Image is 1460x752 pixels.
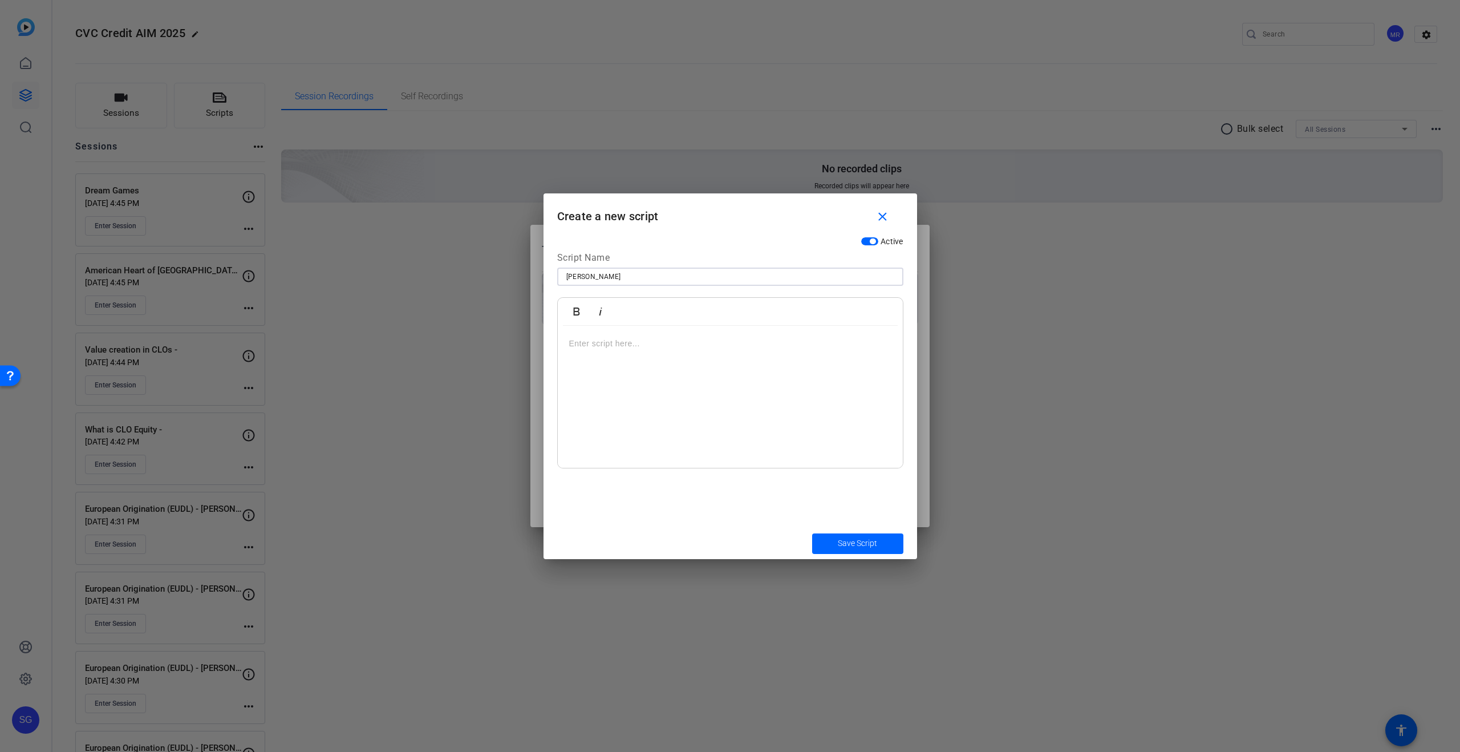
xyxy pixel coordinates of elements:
[875,210,890,224] mat-icon: close
[590,300,611,323] button: Italic (⌘I)
[566,300,587,323] button: Bold (⌘B)
[812,533,903,554] button: Save Script
[544,193,917,231] h1: Create a new script
[566,270,894,284] input: Enter Script Name
[881,237,903,246] span: Active
[838,537,877,549] span: Save Script
[557,251,903,268] div: Script Name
